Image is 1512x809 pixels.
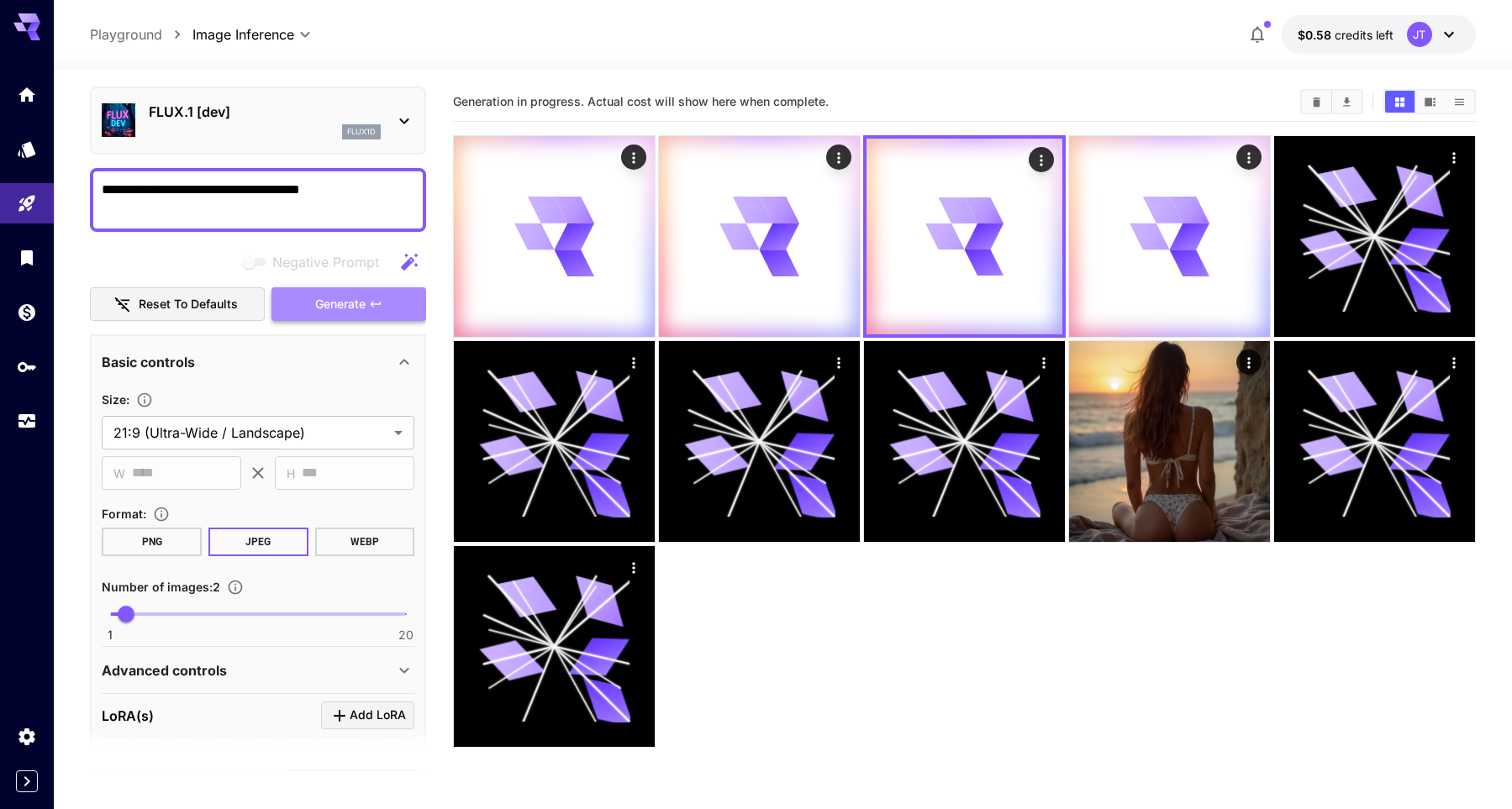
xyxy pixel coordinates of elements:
[129,391,160,408] button: Adjust the dimensions of the generated image by specifying its width and height in pixels, or sel...
[17,726,37,747] div: Settings
[1300,89,1363,114] div: Clear ImagesDownload All
[102,342,414,382] div: Basic controls
[621,144,646,170] div: Actions
[102,650,414,691] div: Advanced controls
[1445,91,1474,113] button: Show images in list view
[16,770,38,792] button: Expand sidebar
[621,554,646,580] div: Actions
[347,126,376,138] p: flux1d
[90,24,192,45] nav: breadcrumb
[1069,341,1270,542] img: 9k=
[17,302,37,323] div: Wallet
[1281,15,1476,54] button: $0.5812JT
[90,287,265,322] button: Reset to defaults
[220,579,250,596] button: Specify how many images to generate in a single request. Each image generation will be charged se...
[102,352,195,372] p: Basic controls
[1383,89,1476,114] div: Show images in grid viewShow images in video viewShow images in list view
[1407,22,1432,47] div: JT
[321,701,414,729] button: Click to add LoRA
[239,251,392,272] span: Negative prompts are not compatible with the selected model.
[350,705,406,726] span: Add LoRA
[192,24,294,45] span: Image Inference
[17,411,37,432] div: Usage
[271,287,426,322] button: Generate
[826,349,851,375] div: Actions
[102,95,414,146] div: FLUX.1 [dev]flux1d
[17,84,37,105] div: Home
[208,528,308,556] button: JPEG
[108,627,113,644] span: 1
[1236,144,1262,170] div: Actions
[102,392,129,407] span: Size :
[113,464,125,483] span: W
[826,144,851,170] div: Actions
[102,706,154,726] p: LoRA(s)
[272,252,379,272] span: Negative Prompt
[398,627,414,644] span: 20
[1298,26,1393,44] div: $0.5812
[17,247,37,268] div: Library
[1335,28,1393,42] span: credits left
[315,528,415,556] button: WEBP
[1298,28,1335,42] span: $0.58
[17,139,37,160] div: Models
[102,580,220,594] span: Number of images : 2
[1385,91,1415,113] button: Show images in grid view
[1029,147,1054,172] div: Actions
[1236,349,1262,375] div: Actions
[1415,91,1445,113] button: Show images in video view
[146,506,176,523] button: Choose the file format for the output image.
[453,94,829,108] span: Generation in progress. Actual cost will show here when complete.
[1441,349,1467,375] div: Actions
[90,24,162,45] a: Playground
[113,423,387,443] span: 21:9 (Ultra-Wide / Landscape)
[287,464,295,483] span: H
[621,349,646,375] div: Actions
[1302,91,1331,113] button: Clear Images
[102,507,146,521] span: Format :
[17,193,37,214] div: Playground
[102,660,227,680] p: Advanced controls
[1441,144,1467,170] div: Actions
[1332,91,1362,113] button: Download All
[315,294,366,315] span: Generate
[149,102,381,122] p: FLUX.1 [dev]
[1031,349,1056,375] div: Actions
[17,356,37,377] div: API Keys
[102,528,202,556] button: PNG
